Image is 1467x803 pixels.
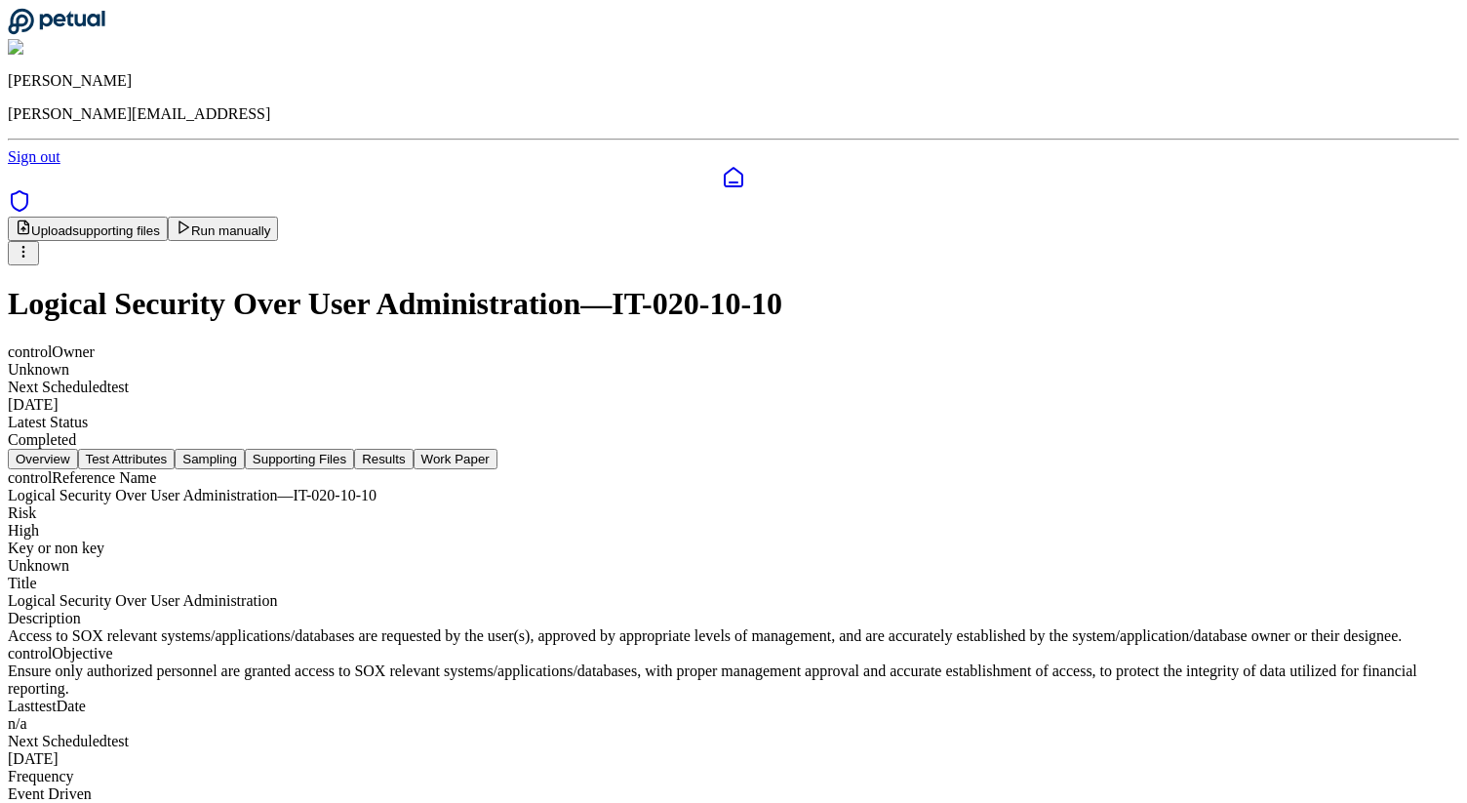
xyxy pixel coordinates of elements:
[8,487,1459,504] div: Logical Security Over User Administration — IT-020-10-10
[8,217,168,241] button: Uploadsupporting files
[8,379,1459,396] div: Next Scheduled test
[168,217,279,241] button: Run manually
[8,575,1459,592] div: Title
[8,21,105,38] a: Go to Dashboard
[8,105,1459,123] p: [PERSON_NAME][EMAIL_ADDRESS]
[8,361,69,378] span: Unknown
[8,768,1459,785] div: Frequency
[8,522,1459,540] div: High
[8,431,1459,449] div: Completed
[8,166,1459,189] a: Dashboard
[8,610,1459,627] div: Description
[414,449,497,469] button: Work Paper
[8,469,1459,487] div: control Reference Name
[78,449,176,469] button: Test Attributes
[8,148,60,165] a: Sign out
[8,557,1459,575] div: Unknown
[8,785,1459,803] div: Event Driven
[8,396,1459,414] div: [DATE]
[245,449,354,469] button: Supporting Files
[8,750,1459,768] div: [DATE]
[8,72,1459,90] p: [PERSON_NAME]
[8,199,31,216] a: SOC 1 Reports
[8,504,1459,522] div: Risk
[8,414,1459,431] div: Latest Status
[8,592,277,609] span: Logical Security Over User Administration
[354,449,413,469] button: Results
[8,662,1459,698] div: Ensure only authorized personnel are granted access to SOX relevant systems/applications/database...
[8,39,142,57] img: Roberto Fernandez
[8,449,78,469] button: Overview
[175,449,245,469] button: Sampling
[8,286,1459,322] h1: Logical Security Over User Administration — IT-020-10-10
[8,241,39,265] button: More Options
[8,645,1459,662] div: control Objective
[8,540,1459,557] div: Key or non key
[8,733,1459,750] div: Next Scheduled test
[8,627,1459,645] div: Access to SOX relevant systems/applications/databases are requested by the user(s), approved by a...
[8,343,1459,361] div: control Owner
[8,715,1459,733] div: n/a
[8,698,1459,715] div: Last test Date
